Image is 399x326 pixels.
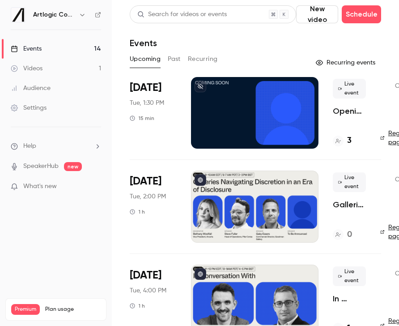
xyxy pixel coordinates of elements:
[333,172,366,192] span: Live event
[130,52,161,66] button: Upcoming
[11,304,40,315] span: Premium
[168,52,181,66] button: Past
[130,268,161,283] span: [DATE]
[347,135,352,147] h4: 3
[11,84,51,93] div: Audience
[333,293,366,304] a: In Conversation with [PERSON_NAME]
[188,52,218,66] button: Recurring
[333,266,366,286] span: Live event
[23,182,57,191] span: What's new
[130,192,166,201] span: Tue, 2:00 PM
[11,44,42,53] div: Events
[23,162,59,171] a: SpeakerHub
[347,229,352,241] h4: 0
[137,10,227,19] div: Search for videos or events
[11,8,25,22] img: Artlogic Connect 2025
[130,81,161,95] span: [DATE]
[130,302,145,309] div: 1 h
[333,199,366,210] a: Galleries Navigating Discretion in an Era of Disclosure
[333,106,366,116] a: Opening Remarks
[130,208,145,215] div: 1 h
[296,5,338,23] button: New video
[64,162,82,171] span: new
[130,38,157,48] h1: Events
[130,99,164,107] span: Tue, 1:30 PM
[11,142,101,151] li: help-dropdown-opener
[130,77,177,149] div: Sep 16 Tue, 1:30 PM (Europe/London)
[312,56,381,70] button: Recurring events
[130,174,161,189] span: [DATE]
[11,103,47,112] div: Settings
[342,5,381,23] button: Schedule
[130,286,166,295] span: Tue, 4:00 PM
[11,64,42,73] div: Videos
[333,79,366,99] span: Live event
[23,142,36,151] span: Help
[333,229,352,241] a: 0
[130,171,177,242] div: Sep 16 Tue, 2:00 PM (Europe/London)
[130,115,154,122] div: 15 min
[45,306,101,313] span: Plan usage
[33,10,75,19] h6: Artlogic Connect 2025
[333,135,352,147] a: 3
[90,183,101,191] iframe: Noticeable Trigger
